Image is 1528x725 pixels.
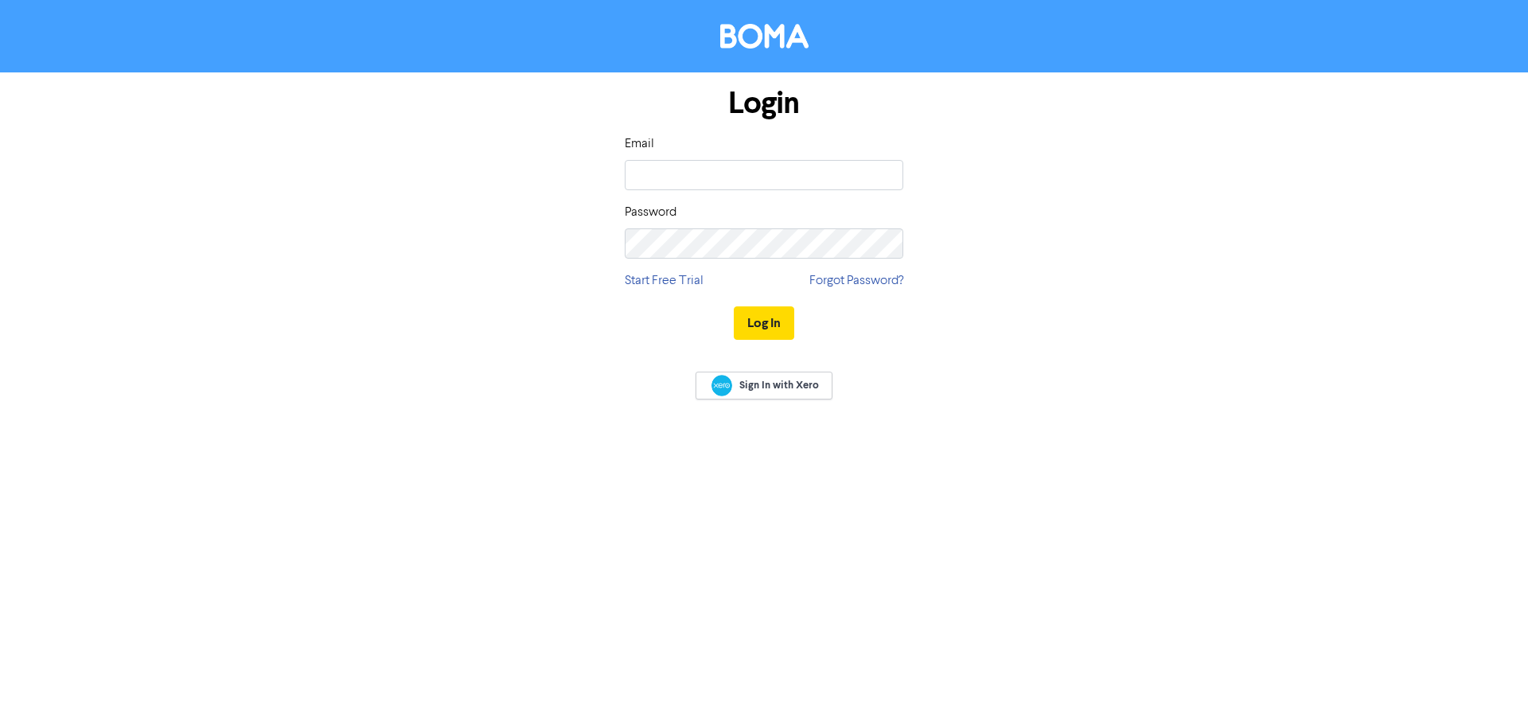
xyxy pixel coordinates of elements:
h1: Login [625,85,903,122]
a: Forgot Password? [809,271,903,290]
a: Start Free Trial [625,271,704,290]
span: Sign In with Xero [739,378,819,392]
a: Sign In with Xero [696,372,832,400]
img: Xero logo [711,375,732,396]
button: Log In [734,306,794,340]
label: Email [625,134,654,154]
label: Password [625,203,676,222]
img: BOMA Logo [720,24,809,49]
